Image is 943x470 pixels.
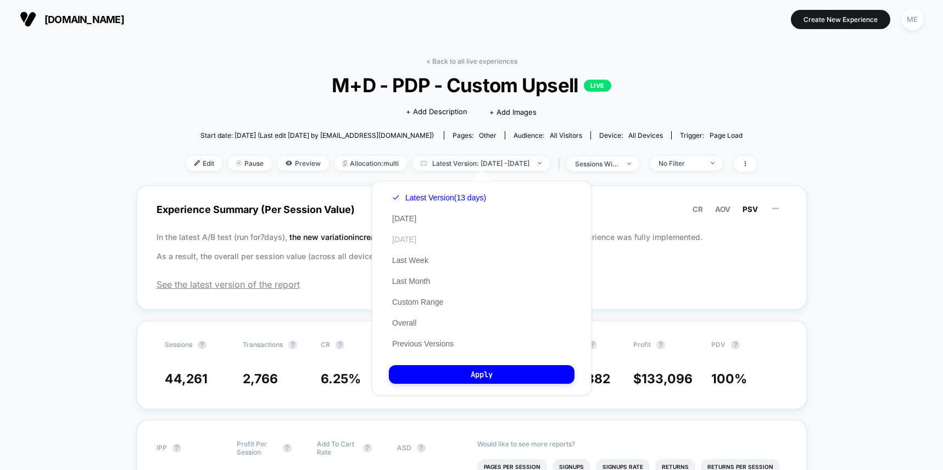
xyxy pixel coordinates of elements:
[575,160,619,168] div: sessions with impression
[243,371,278,387] span: 2,766
[633,371,693,387] span: $
[489,108,537,116] span: + Add Images
[389,297,447,307] button: Custom Range
[389,234,420,244] button: [DATE]
[277,156,329,171] span: Preview
[397,444,411,452] span: ASD
[453,131,496,139] div: Pages:
[44,14,124,25] span: [DOMAIN_NAME]
[479,131,496,139] span: other
[421,160,427,166] img: calendar
[689,204,706,214] button: CR
[289,232,534,242] span: the new variation increased the per session value (PSV) by 14.40 %
[237,440,277,456] span: Profit Per Session
[711,371,747,387] span: 100 %
[165,371,208,387] span: 44,261
[389,193,489,203] button: Latest Version(13 days)
[389,365,574,384] button: Apply
[555,371,610,387] span: $
[389,276,433,286] button: Last Month
[680,131,743,139] div: Trigger:
[16,10,127,28] button: [DOMAIN_NAME]
[538,162,542,164] img: end
[363,444,372,452] button: ?
[334,156,407,171] span: Allocation: multi
[641,371,693,387] span: 133,096
[426,57,517,65] a: < Back to all live experiences
[477,440,787,448] p: Would like to see more reports?
[198,340,207,349] button: ?
[389,318,420,328] button: Overall
[389,339,457,349] button: Previous Versions
[236,160,242,166] img: end
[215,74,728,97] span: M+D - PDP - Custom Upsell
[288,340,297,349] button: ?
[715,205,730,214] span: AOV
[228,156,272,171] span: Pause
[389,214,420,223] button: [DATE]
[711,162,715,164] img: end
[336,340,344,349] button: ?
[693,205,703,214] span: CR
[389,255,432,265] button: Last Week
[899,8,927,31] button: ME
[186,156,222,171] span: Edit
[731,340,740,349] button: ?
[550,131,582,139] span: All Visitors
[743,205,758,214] span: PSV
[712,204,734,214] button: AOV
[627,163,631,165] img: end
[172,444,181,452] button: ?
[157,444,167,452] span: IPP
[711,340,726,349] span: PDV
[283,444,292,452] button: ?
[321,340,330,349] span: CR
[243,340,283,349] span: Transactions
[165,340,192,349] span: Sessions
[590,131,671,139] span: Device:
[412,156,550,171] span: Latest Version: [DATE] - [DATE]
[321,371,361,387] span: 6.25 %
[157,279,787,290] span: See the latest version of the report
[902,9,923,30] div: ME
[563,371,610,387] span: 157,382
[417,444,426,452] button: ?
[343,160,347,166] img: rebalance
[406,107,467,117] span: + Add Description
[710,131,743,139] span: Page Load
[659,159,702,167] div: No Filter
[584,80,611,92] p: LIVE
[656,340,665,349] button: ?
[194,160,200,166] img: edit
[200,131,434,139] span: Start date: [DATE] (Last edit [DATE] by [EMAIL_ADDRESS][DOMAIN_NAME])
[157,227,787,266] p: In the latest A/B test (run for 7 days), before the experience was fully implemented. As a result...
[514,131,582,139] div: Audience:
[555,156,567,172] span: |
[633,340,651,349] span: Profit
[791,10,890,29] button: Create New Experience
[157,197,787,222] span: Experience Summary (Per Session Value)
[20,11,36,27] img: Visually logo
[317,440,358,456] span: Add To Cart Rate
[739,204,761,214] button: PSV
[628,131,663,139] span: all devices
